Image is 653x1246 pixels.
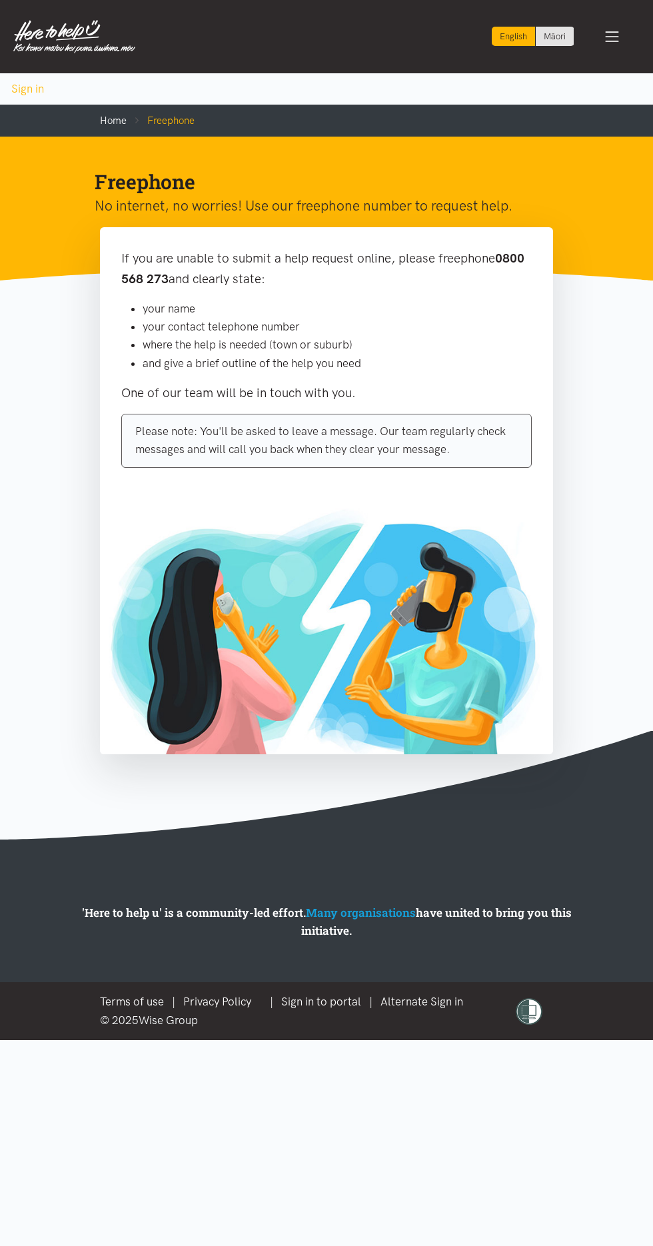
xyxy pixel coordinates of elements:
h1: Freephone [95,169,537,195]
div: | [100,993,471,1011]
li: where the help is needed (town or suburb) [143,336,532,354]
a: Home [100,115,127,127]
b: 0800 568 273 [121,251,524,286]
a: Alternate Sign in [380,995,463,1008]
a: Sign in to portal [281,995,361,1008]
a: Many organisations [306,905,416,920]
p: If you are unable to submit a help request online, please freephone and clearly state: [121,249,532,289]
li: your contact telephone number [143,318,532,336]
a: Switch to Te Reo Māori [536,27,574,46]
button: Toggle navigation [584,13,640,60]
li: Freephone [127,113,195,129]
span: | | [270,995,471,1008]
a: Terms of use [100,995,164,1008]
div: © 2025 [100,1011,471,1029]
p: No internet, no worries! Use our freephone number to request help. [95,195,537,217]
p: 'Here to help u' is a community-led effort. have united to bring you this initiative. [68,904,586,939]
a: Wise Group [139,1013,198,1027]
div: Please note: You'll be asked to leave a message. Our team regularly check messages and will call ... [121,414,532,467]
li: your name [143,300,532,318]
div: Language toggle [492,27,574,46]
div: Current language [492,27,536,46]
a: Privacy Policy [183,995,251,1008]
img: Home [13,20,135,53]
img: shielded [516,998,542,1025]
li: and give a brief outline of the help you need [143,354,532,372]
p: One of our team will be in touch with you. [121,383,532,403]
